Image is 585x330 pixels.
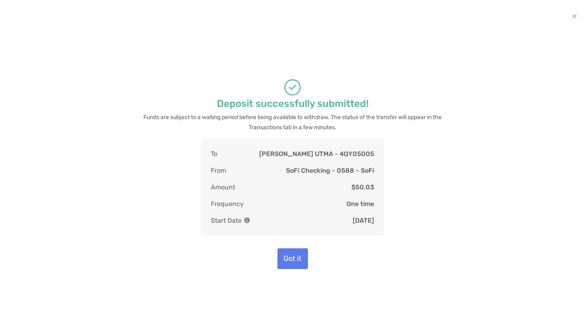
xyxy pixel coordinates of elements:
[211,199,244,209] p: Frequency
[211,165,226,176] p: From
[211,149,217,159] p: To
[286,165,374,176] p: SoFi Checking - 0588 - SoFi
[277,248,308,269] button: Got it
[353,215,374,226] p: [DATE]
[351,182,374,192] p: $50.03
[211,182,235,192] p: Amount
[244,217,250,223] img: Information Icon
[347,199,374,209] p: One time
[217,99,368,109] p: Deposit successfully submitted!
[140,112,445,132] p: Funds are subject to a waiting period before being available to withdraw. The status of the trans...
[259,149,374,159] p: [PERSON_NAME] UTMA - 4QY05005
[211,215,250,226] p: Start Date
